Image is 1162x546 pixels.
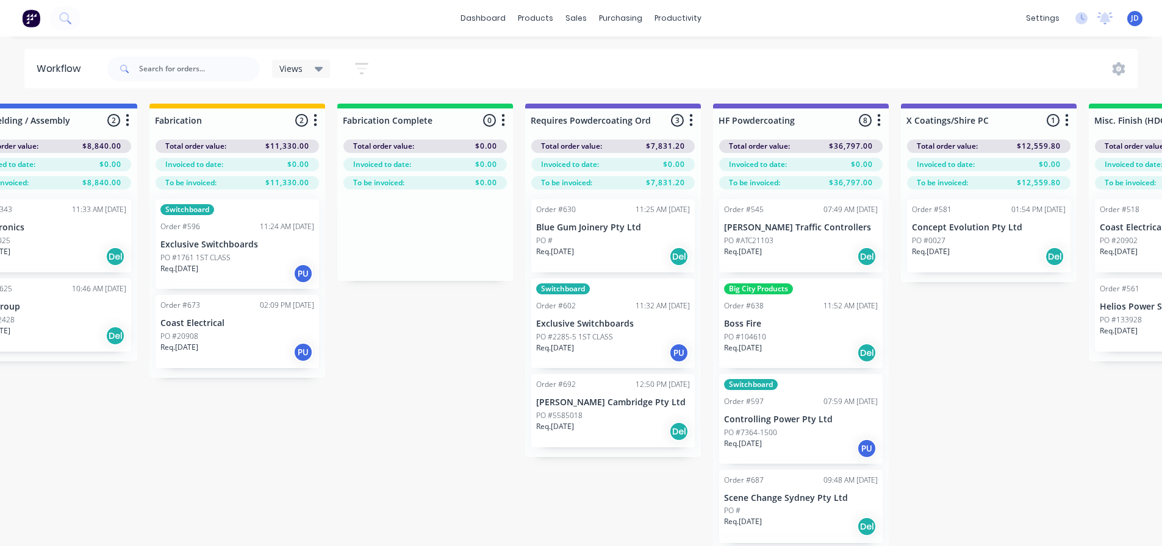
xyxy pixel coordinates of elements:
span: $36,797.00 [829,141,873,152]
div: 11:25 AM [DATE] [636,204,690,215]
p: [PERSON_NAME] Traffic Controllers [724,222,878,233]
div: Order #692 [536,379,576,390]
a: dashboard [454,9,512,27]
span: To be invoiced: [917,177,968,188]
p: Controlling Power Pty Ltd [724,414,878,425]
span: Invoiced to date: [165,159,223,170]
div: Order #673 [160,300,200,311]
div: 09:48 AM [DATE] [823,475,878,486]
p: Boss Fire [724,319,878,329]
span: $12,559.80 [1017,141,1061,152]
div: PU [669,343,689,363]
div: 11:32 AM [DATE] [636,300,690,311]
div: Order #518 [1100,204,1139,215]
div: Order #58101:54 PM [DATE]Concept Evolution Pty LtdPO #0027Req.[DATE]Del [907,199,1071,272]
div: 01:54 PM [DATE] [1011,204,1066,215]
p: Req. [DATE] [536,246,574,257]
div: 07:59 AM [DATE] [823,396,878,407]
span: To be invoiced: [165,177,217,188]
span: $11,330.00 [265,177,309,188]
p: Exclusive Switchboards [536,319,690,329]
div: Switchboard [724,379,778,390]
span: Total order value: [353,141,414,152]
div: Order #69212:50 PM [DATE][PERSON_NAME] Cambridge Pty LtdPO #5585018Req.[DATE]Del [531,374,695,447]
div: Order #602 [536,300,576,311]
p: PO #2285-5 1ST CLASS [536,331,613,342]
span: $0.00 [475,159,497,170]
img: Factory [22,9,40,27]
span: $0.00 [851,159,873,170]
p: PO #104610 [724,331,766,342]
div: Del [669,422,689,441]
span: $0.00 [663,159,685,170]
span: Invoiced to date: [541,159,599,170]
div: Del [106,247,125,266]
p: Req. [DATE] [1100,246,1138,257]
span: Total order value: [729,141,790,152]
div: PU [293,342,313,362]
div: SwitchboardOrder #60211:32 AM [DATE]Exclusive SwitchboardsPO #2285-5 1ST CLASSReq.[DATE]PU [531,278,695,368]
div: SwitchboardOrder #59611:24 AM [DATE]Exclusive SwitchboardsPO #1761 1ST CLASSReq.[DATE]PU [156,199,319,289]
span: To be invoiced: [729,177,780,188]
div: 02:09 PM [DATE] [260,300,314,311]
p: Req. [DATE] [536,421,574,432]
p: Req. [DATE] [1100,325,1138,336]
div: Order #687 [724,475,764,486]
p: Req. [DATE] [536,342,574,353]
div: Order #581 [912,204,952,215]
p: PO #20908 [160,331,198,342]
p: Concept Evolution Pty Ltd [912,222,1066,233]
span: JD [1131,13,1139,24]
p: Req. [DATE] [724,438,762,449]
p: PO #133928 [1100,314,1142,325]
p: PO # [536,235,553,246]
div: 10:46 AM [DATE] [72,283,126,294]
span: $11,330.00 [265,141,309,152]
p: Blue Gum Joinery Pty Ltd [536,222,690,233]
span: $7,831.20 [646,141,685,152]
div: Big City ProductsOrder #63811:52 AM [DATE]Boss FirePO #104610Req.[DATE]Del [719,278,883,368]
p: PO #5585018 [536,410,583,421]
p: Req. [DATE] [724,516,762,527]
p: Req. [DATE] [724,342,762,353]
span: $8,840.00 [82,177,121,188]
span: $12,559.80 [1017,177,1061,188]
div: SwitchboardOrder #59707:59 AM [DATE]Controlling Power Pty LtdPO #7364-1500Req.[DATE]PU [719,374,883,464]
p: Req. [DATE] [724,246,762,257]
div: settings [1020,9,1066,27]
div: Order #67302:09 PM [DATE]Coast ElectricalPO #20908Req.[DATE]PU [156,295,319,368]
span: Total order value: [541,141,602,152]
div: Order #68709:48 AM [DATE]Scene Change Sydney Pty LtdPO #Req.[DATE]Del [719,470,883,543]
div: 11:24 AM [DATE] [260,221,314,232]
span: Total order value: [917,141,978,152]
span: Views [279,62,303,75]
div: Del [857,517,877,536]
span: $7,831.20 [646,177,685,188]
div: Del [857,343,877,363]
span: Invoiced to date: [729,159,787,170]
span: $0.00 [475,141,497,152]
div: Order #597 [724,396,764,407]
span: $8,840.00 [82,141,121,152]
div: Del [857,247,877,266]
div: Order #630 [536,204,576,215]
p: Scene Change Sydney Pty Ltd [724,493,878,503]
span: To be invoiced: [1105,177,1156,188]
div: Big City Products [724,283,793,294]
p: Req. [DATE] [160,263,198,274]
div: purchasing [593,9,648,27]
div: productivity [648,9,708,27]
p: PO #20902 [1100,235,1138,246]
span: Invoiced to date: [917,159,975,170]
p: PO #7364-1500 [724,427,777,438]
div: Del [106,326,125,346]
div: sales [559,9,593,27]
div: Del [1045,247,1064,266]
div: Order #63011:25 AM [DATE]Blue Gum Joinery Pty LtdPO #Req.[DATE]Del [531,199,695,272]
div: PU [857,439,877,458]
span: $0.00 [99,159,121,170]
input: Search for orders... [139,57,260,81]
div: Switchboard [536,283,590,294]
div: Workflow [37,62,87,76]
div: Order #596 [160,221,200,232]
